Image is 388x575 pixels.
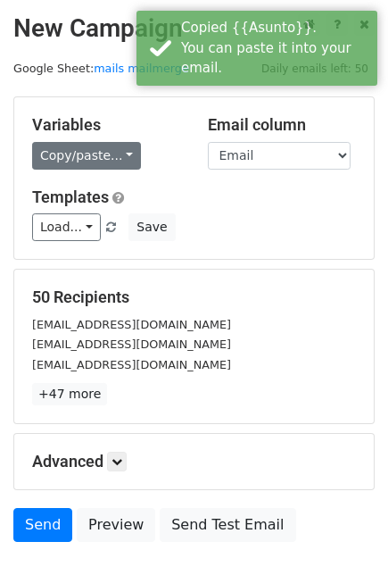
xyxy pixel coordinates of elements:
a: Load... [32,213,101,241]
button: Save [128,213,175,241]
a: Send [13,508,72,542]
h5: 50 Recipients [32,287,356,307]
div: Copied {{Asunto}}. You can paste it into your email. [181,18,370,79]
h5: Email column [208,115,357,135]
h2: New Campaign [13,13,375,44]
a: Preview [77,508,155,542]
a: mails mailmerge [94,62,189,75]
div: Widget de chat [299,489,388,575]
small: Google Sheet: [13,62,189,75]
iframe: Chat Widget [299,489,388,575]
h5: Variables [32,115,181,135]
a: Copy/paste... [32,142,141,170]
a: Templates [32,187,109,206]
a: Send Test Email [160,508,295,542]
a: +47 more [32,383,107,405]
small: [EMAIL_ADDRESS][DOMAIN_NAME] [32,318,231,331]
small: [EMAIL_ADDRESS][DOMAIN_NAME] [32,358,231,371]
small: [EMAIL_ADDRESS][DOMAIN_NAME] [32,337,231,351]
h5: Advanced [32,452,356,471]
